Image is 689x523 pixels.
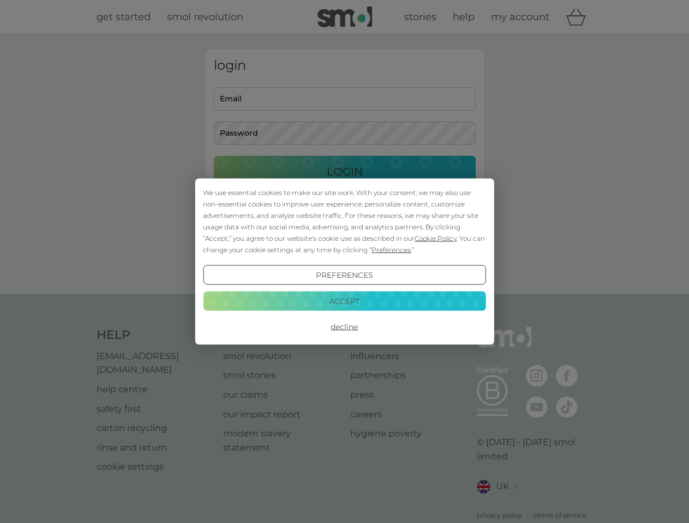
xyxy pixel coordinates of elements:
[203,187,486,256] div: We use essential cookies to make our site work. With your consent, we may also use non-essential ...
[203,317,486,337] button: Decline
[203,291,486,311] button: Accept
[415,234,457,242] span: Cookie Policy
[372,246,411,254] span: Preferences
[203,265,486,285] button: Preferences
[195,179,494,345] div: Cookie Consent Prompt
